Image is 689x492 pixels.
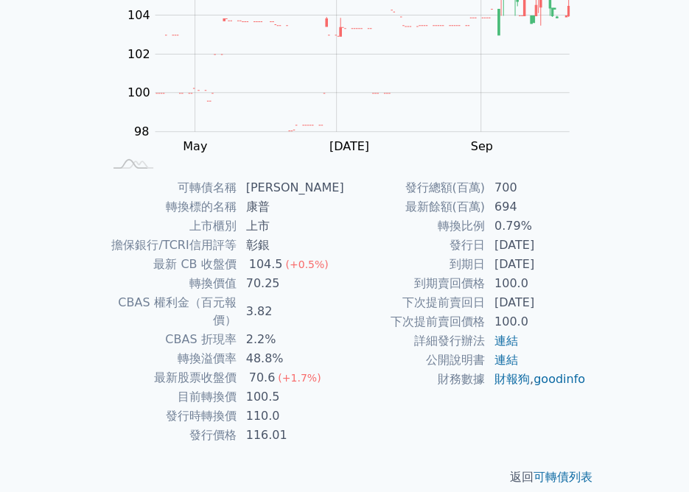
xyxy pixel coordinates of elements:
td: 發行價格 [103,426,237,445]
div: 104.5 [246,256,286,273]
td: 可轉債名稱 [103,178,237,197]
td: 下次提前賣回價格 [345,312,486,331]
td: 最新 CB 收盤價 [103,255,237,274]
td: 轉換價值 [103,274,237,293]
td: [DATE] [486,236,587,255]
td: 100.0 [486,274,587,293]
div: 70.6 [246,369,279,387]
tspan: 104 [127,8,150,22]
iframe: Chat Widget [615,421,689,492]
td: CBAS 折現率 [103,330,237,349]
tspan: Sep [470,139,492,153]
td: [DATE] [486,255,587,274]
td: 最新股票收盤價 [103,368,237,387]
td: 694 [486,197,587,217]
td: 48.8% [237,349,345,368]
td: 下次提前賣回日 [345,293,486,312]
a: goodinfo [534,372,585,386]
td: 轉換標的名稱 [103,197,237,217]
td: 轉換比例 [345,217,486,236]
p: 返回 [85,468,604,486]
td: 彰銀 [237,236,345,255]
td: [PERSON_NAME] [237,178,345,197]
tspan: 100 [127,85,150,99]
td: 110.0 [237,407,345,426]
a: 財報狗 [494,372,530,386]
td: 100.5 [237,387,345,407]
td: 公開說明書 [345,351,486,370]
td: 詳細發行辦法 [345,331,486,351]
td: 到期賣回價格 [345,274,486,293]
td: 0.79% [486,217,587,236]
td: 康普 [237,197,345,217]
td: CBAS 權利金（百元報價） [103,293,237,330]
td: 700 [486,178,587,197]
td: 目前轉換價 [103,387,237,407]
td: 上市 [237,217,345,236]
td: , [486,370,587,389]
td: 發行日 [345,236,486,255]
td: 116.01 [237,426,345,445]
td: 100.0 [486,312,587,331]
tspan: 98 [134,124,149,138]
span: (+1.7%) [278,372,321,384]
a: 連結 [494,334,518,348]
td: 最新餘額(百萬) [345,197,486,217]
td: 3.82 [237,293,345,330]
td: 2.2% [237,330,345,349]
a: 可轉債列表 [534,470,592,484]
td: 財務數據 [345,370,486,389]
td: 上市櫃別 [103,217,237,236]
td: 擔保銀行/TCRI信用評等 [103,236,237,255]
td: 發行時轉換價 [103,407,237,426]
td: 到期日 [345,255,486,274]
td: [DATE] [486,293,587,312]
td: 發行總額(百萬) [345,178,486,197]
a: 連結 [494,353,518,367]
div: 聊天小工具 [615,421,689,492]
tspan: May [183,139,207,153]
span: (+0.5%) [285,259,328,270]
tspan: [DATE] [329,139,369,153]
td: 70.25 [237,274,345,293]
td: 轉換溢價率 [103,349,237,368]
tspan: 102 [127,47,150,61]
